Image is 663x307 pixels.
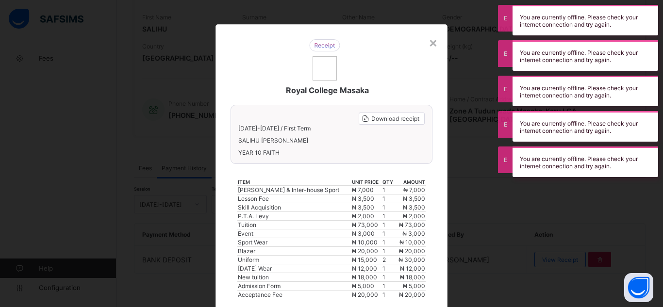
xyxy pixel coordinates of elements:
[403,204,425,211] span: ₦ 3,500
[382,194,395,203] td: 1
[513,76,658,106] div: You are currently offline. Please check your internet connection and try again.
[238,195,350,202] div: Lesson Fee
[390,184,411,191] span: ₦ 2,000
[400,274,425,281] span: ₦ 18,000
[382,229,395,238] td: 1
[352,247,378,255] span: ₦ 20,000
[382,256,395,264] td: 2
[587,91,633,97] span: Download receipt
[483,242,518,250] td: 1
[403,195,425,202] span: ₦ 3,500
[483,200,518,209] td: 1
[23,100,90,107] span: [DATE]-[DATE] / First Term
[400,265,425,272] span: ₦ 12,000
[352,265,377,272] span: ₦ 12,000
[382,221,395,229] td: 1
[238,149,425,156] span: YEAR 10 FAITH
[371,115,419,122] span: Download receipt
[352,204,374,211] span: ₦ 3,500
[390,160,411,166] span: ₦ 7,000
[513,111,658,142] div: You are currently offline. Please check your internet connection and try again.
[586,250,607,257] span: ₦ 5,000
[55,168,390,175] div: Lesson Fee
[55,209,390,216] div: Sport Wear
[513,5,658,35] div: You are currently offline. Please check your internet connection and try again.
[586,201,607,208] span: ₦ 3,000
[582,259,607,265] span: ₦ 20,000
[55,184,390,191] div: P.T.A. Levy
[483,225,518,233] td: 2
[483,233,518,242] td: 1
[55,226,390,232] div: Uniform
[398,256,425,263] span: ₦ 30,000
[315,15,346,27] img: receipt.26f346b57495a98c98ef9b0bc63aa4d8.svg
[582,234,607,241] span: ₦ 12,000
[382,282,395,291] td: 1
[54,152,390,159] th: item
[382,203,395,212] td: 1
[55,234,390,241] div: [DATE] Wear
[483,184,518,192] td: 1
[352,291,378,298] span: ₦ 20,000
[483,192,518,200] td: 1
[55,160,390,166] div: [PERSON_NAME] & Inter-house Sport
[390,168,411,175] span: ₦ 3,500
[55,201,390,208] div: Event
[403,212,425,220] span: ₦ 2,000
[396,284,414,291] span: ₦ 0.00
[382,291,395,299] td: 1
[483,209,518,217] td: 1
[382,273,395,282] td: 1
[483,159,518,167] td: 1
[352,282,374,290] span: ₦ 5,000
[238,282,350,290] div: Admission Form
[483,250,518,258] td: 1
[382,186,395,194] td: 1
[582,193,607,199] span: ₦ 73,000
[238,265,350,272] div: [DATE] Wear
[483,258,518,266] td: 1
[390,201,411,208] span: ₦ 3,000
[238,137,425,144] span: SALIHU [PERSON_NAME]
[483,152,518,159] th: qty
[483,217,518,225] td: 1
[352,212,374,220] span: ₦ 2,000
[403,282,425,290] span: ₦ 5,000
[238,212,350,220] div: P.T.A. Levy
[382,178,395,186] th: qty
[513,40,658,71] div: You are currently offline. Please check your internet connection and try again.
[55,193,390,199] div: Tuition
[352,195,374,202] span: ₦ 3,500
[238,204,350,211] div: Skill Acquisition
[313,56,337,81] img: Royal College Masaka
[238,186,350,194] div: [PERSON_NAME] & Inter-house Sport
[238,291,350,298] div: Acceptance Fee
[382,238,395,247] td: 1
[55,242,390,249] div: New tuition
[294,61,372,70] span: Royal College Masaka
[238,274,350,281] div: New tuition
[352,230,375,237] span: ₦ 3,000
[351,178,382,186] th: unit price
[238,221,350,228] div: Tuition
[18,296,66,303] span: TOTAL EXPECTED
[238,230,350,237] div: Event
[390,193,414,199] span: ₦ 73,000
[352,186,374,194] span: ₦ 7,000
[399,221,425,228] span: ₦ 73,000
[519,152,607,159] th: amount
[624,273,653,302] button: Open asap
[352,256,377,263] span: ₦ 15,000
[382,212,395,221] td: 1
[238,125,311,132] span: [DATE]-[DATE] / First Term
[390,242,414,249] span: ₦ 18,000
[586,176,607,183] span: ₦ 3,500
[586,184,607,191] span: ₦ 2,000
[390,250,411,257] span: ₦ 5,000
[582,209,607,216] span: ₦ 10,000
[390,152,483,159] th: unit price
[382,264,395,273] td: 1
[23,123,638,130] span: YEAR 10 FAITH
[23,112,638,118] span: SALIHU [PERSON_NAME]
[390,217,414,224] span: ₦ 20,000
